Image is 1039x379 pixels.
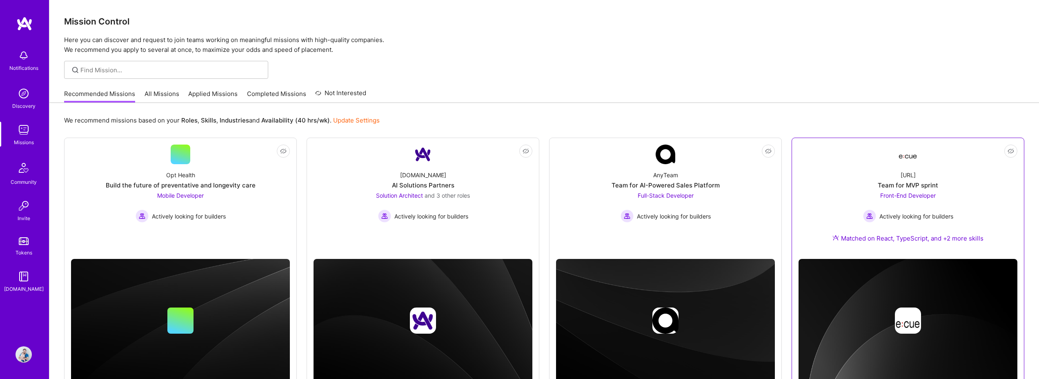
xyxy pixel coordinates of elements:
[4,285,44,293] div: [DOMAIN_NAME]
[523,148,529,154] i: icon EyeClosed
[878,181,938,189] div: Team for MVP sprint
[11,178,37,186] div: Community
[652,308,679,334] img: Company logo
[16,346,32,363] img: User Avatar
[261,116,330,124] b: Availability (40 hrs/wk)
[181,116,198,124] b: Roles
[863,210,876,223] img: Actively looking for builders
[394,212,468,221] span: Actively looking for builders
[400,171,446,179] div: [DOMAIN_NAME]
[621,210,634,223] img: Actively looking for builders
[898,147,918,162] img: Company Logo
[653,171,678,179] div: AnyTeam
[80,66,262,74] input: Find Mission...
[413,145,433,164] img: Company Logo
[16,122,32,138] img: teamwork
[16,85,32,102] img: discovery
[425,192,470,199] span: and 3 other roles
[71,145,290,252] a: Opt HealthBuild the future of preventative and longevity careMobile Developer Actively looking fo...
[333,116,380,124] a: Update Settings
[895,308,921,334] img: Company logo
[637,212,711,221] span: Actively looking for builders
[12,102,36,110] div: Discovery
[392,181,454,189] div: AI Solutions Partners
[145,89,179,103] a: All Missions
[280,148,287,154] i: icon EyeClosed
[16,198,32,214] img: Invite
[16,248,32,257] div: Tokens
[410,308,436,334] img: Company logo
[314,145,532,252] a: Company Logo[DOMAIN_NAME]AI Solutions PartnersSolution Architect and 3 other rolesActively lookin...
[188,89,238,103] a: Applied Missions
[16,16,33,31] img: logo
[612,181,720,189] div: Team for AI-Powered Sales Platform
[157,192,204,199] span: Mobile Developer
[64,16,1024,27] h3: Mission Control
[64,116,380,125] p: We recommend missions based on your , , and .
[64,89,135,103] a: Recommended Missions
[64,35,1024,55] p: Here you can discover and request to join teams working on meaningful missions with high-quality ...
[638,192,694,199] span: Full-Stack Developer
[656,145,675,164] img: Company Logo
[220,116,249,124] b: Industries
[315,88,366,103] a: Not Interested
[879,212,953,221] span: Actively looking for builders
[799,145,1017,252] a: Company Logo[URL]Team for MVP sprintFront-End Developer Actively looking for buildersActively loo...
[106,181,256,189] div: Build the future of preventative and longevity care
[1008,148,1014,154] i: icon EyeClosed
[16,268,32,285] img: guide book
[901,171,916,179] div: [URL]
[136,210,149,223] img: Actively looking for builders
[832,234,983,243] div: Matched on React, TypeScript, and +2 more skills
[13,346,34,363] a: User Avatar
[14,158,33,178] img: Community
[880,192,936,199] span: Front-End Developer
[16,47,32,64] img: bell
[19,237,29,245] img: tokens
[765,148,772,154] i: icon EyeClosed
[556,145,775,252] a: Company LogoAnyTeamTeam for AI-Powered Sales PlatformFull-Stack Developer Actively looking for bu...
[201,116,216,124] b: Skills
[152,212,226,221] span: Actively looking for builders
[832,234,839,241] img: Ateam Purple Icon
[14,138,34,147] div: Missions
[18,214,30,223] div: Invite
[376,192,423,199] span: Solution Architect
[247,89,306,103] a: Completed Missions
[71,65,80,75] i: icon SearchGrey
[378,210,391,223] img: Actively looking for builders
[9,64,38,72] div: Notifications
[166,171,195,179] div: Opt Health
